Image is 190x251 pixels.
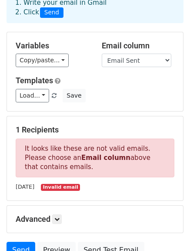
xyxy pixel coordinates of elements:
h5: Advanced [16,214,174,224]
a: Load... [16,89,49,102]
span: Send [40,7,63,18]
a: Copy/paste... [16,54,69,67]
h5: Variables [16,41,89,51]
strong: Email column [81,154,130,162]
p: It looks like these are not valid emails. Please choose an above that contains emails. [16,139,174,177]
small: [DATE] [16,183,34,190]
h5: 1 Recipients [16,125,174,135]
small: Invalid email [41,184,80,191]
button: Save [63,89,85,102]
a: Templates [16,76,53,85]
iframe: Chat Widget [147,209,190,251]
h5: Email column [102,41,175,51]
